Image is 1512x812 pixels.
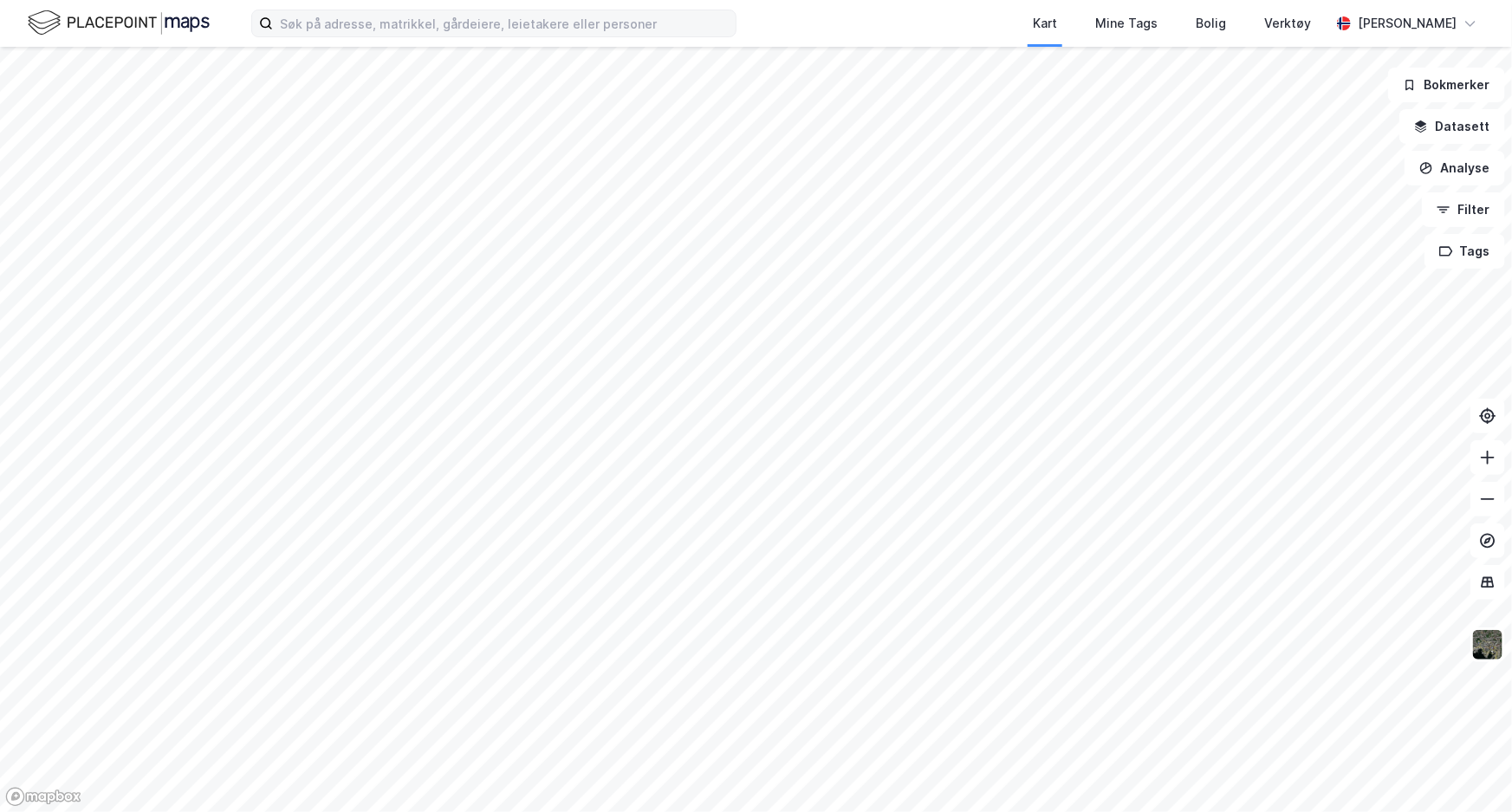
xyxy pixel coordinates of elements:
[1358,13,1457,34] div: [PERSON_NAME]
[1425,729,1512,812] iframe: Chat Widget
[1095,13,1158,34] div: Mine Tags
[1264,13,1311,34] div: Verktøy
[273,10,736,36] input: Søk på adresse, matrikkel, gårdeiere, leietakere eller personer
[28,8,210,38] img: logo.f888ab2527a4732fd821a326f86c7f29.svg
[1196,13,1226,34] div: Bolig
[1425,729,1512,812] div: Kontrollprogram for chat
[1033,13,1057,34] div: Kart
